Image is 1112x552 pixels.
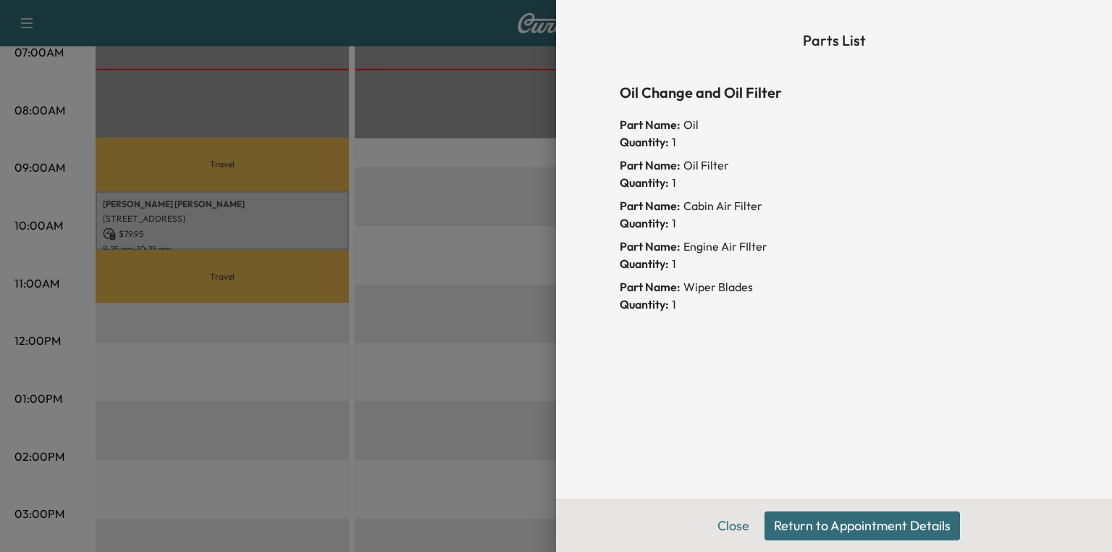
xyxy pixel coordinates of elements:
span: Part Name: [620,238,681,255]
div: Engine Air FIlter [620,238,1048,255]
span: Part Name: [620,278,681,296]
h6: Parts List [620,29,1048,52]
span: Quantity: [620,255,669,272]
span: Part Name: [620,156,681,174]
div: Wiper Blades [620,278,1048,296]
div: 1 [620,214,1048,232]
span: Quantity: [620,214,669,232]
span: Part Name: [620,116,681,133]
div: 1 [620,133,1048,151]
span: Quantity: [620,174,669,191]
button: Return to Appointment Details [764,511,960,540]
span: Quantity: [620,133,669,151]
span: Quantity: [620,296,669,313]
span: Part Name: [620,197,681,214]
div: 1 [620,296,1048,313]
div: Oil [620,116,1048,133]
div: Cabin Air Filter [620,197,1048,214]
h6: Oil Change and Oil Filter [620,81,1048,104]
div: 1 [620,174,1048,191]
div: 1 [620,255,1048,272]
button: Close [708,511,759,540]
div: Oil Filter [620,156,1048,174]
